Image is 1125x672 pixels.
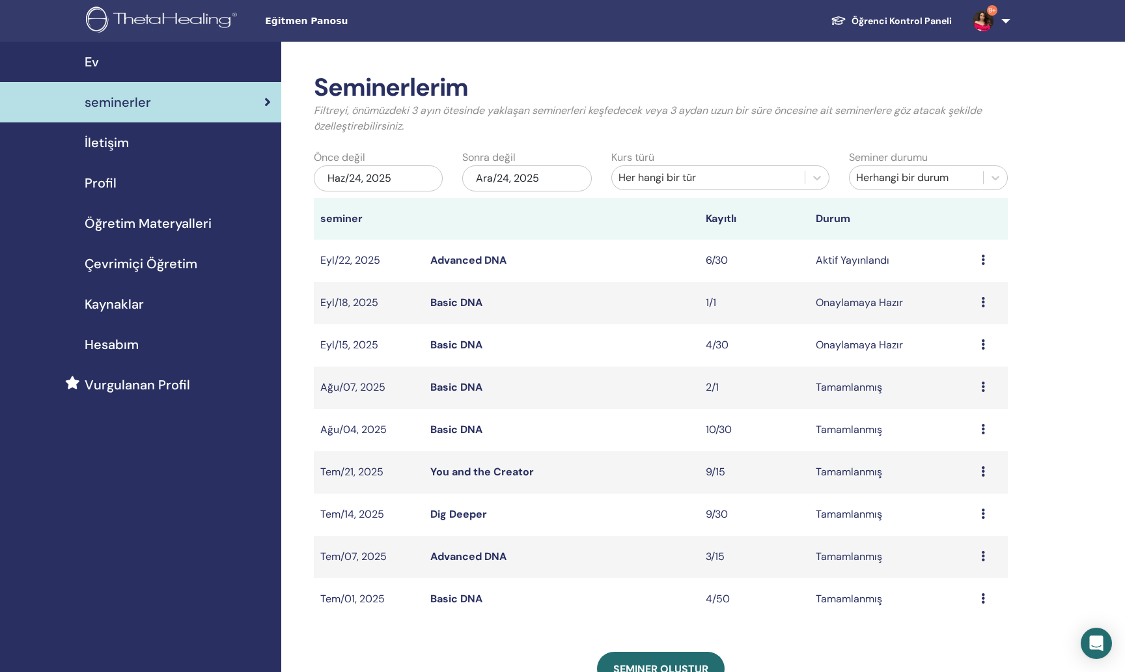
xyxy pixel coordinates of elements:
td: 4/50 [699,578,809,621]
td: Onaylamaya Hazır [809,282,975,324]
div: Open Intercom Messenger [1081,628,1112,659]
td: Tamamlanmış [809,494,975,536]
span: Vurgulanan Profil [85,375,190,395]
span: seminerler [85,92,151,112]
label: Seminer durumu [849,150,928,165]
div: Herhangi bir durum [856,170,977,186]
td: Eyl/22, 2025 [314,240,424,282]
td: 9/30 [699,494,809,536]
a: Basic DNA [430,380,482,394]
span: İletişim [85,133,129,152]
td: 10/30 [699,409,809,451]
a: Basic DNA [430,423,482,436]
td: Tem/21, 2025 [314,451,424,494]
td: Ağu/04, 2025 [314,409,424,451]
span: 9+ [987,5,997,16]
img: default.jpg [973,10,993,31]
td: 2/1 [699,367,809,409]
label: Kurs türü [611,150,654,165]
td: Eyl/18, 2025 [314,282,424,324]
div: Ara/24, 2025 [462,165,591,191]
td: Tem/01, 2025 [314,578,424,621]
th: Kayıtlı [699,198,809,240]
td: Tem/07, 2025 [314,536,424,578]
td: Onaylamaya Hazır [809,324,975,367]
a: Basic DNA [430,592,482,606]
div: Her hangi bir tür [618,170,798,186]
td: Tamamlanmış [809,367,975,409]
span: Öğretim Materyalleri [85,214,212,233]
img: graduation-cap-white.svg [831,15,846,26]
div: Haz/24, 2025 [314,165,443,191]
a: You and the Creator [430,465,534,479]
span: Çevrimiçi Öğretim [85,254,197,273]
td: Tamamlanmış [809,536,975,578]
td: Tamamlanmış [809,409,975,451]
span: Hesabım [85,335,139,354]
td: Tamamlanmış [809,578,975,621]
label: Sonra değil [462,150,516,165]
td: 9/15 [699,451,809,494]
th: seminer [314,198,424,240]
a: Dig Deeper [430,507,487,521]
a: Basic DNA [430,296,482,309]
td: Ağu/07, 2025 [314,367,424,409]
img: logo.png [86,7,242,36]
a: Advanced DNA [430,550,507,563]
td: 4/30 [699,324,809,367]
span: Profil [85,173,117,193]
p: Filtreyi, önümüzdeki 3 ayın ötesinde yaklaşan seminerleri keşfedecek veya 3 aydan uzun bir süre ö... [314,103,1008,134]
td: Tem/14, 2025 [314,494,424,536]
td: Tamamlanmış [809,451,975,494]
label: Önce değil [314,150,365,165]
span: Ev [85,52,99,72]
td: 1/1 [699,282,809,324]
a: Advanced DNA [430,253,507,267]
td: 3/15 [699,536,809,578]
span: Eğitmen Panosu [265,14,460,28]
td: Eyl/15, 2025 [314,324,424,367]
th: Durum [809,198,975,240]
td: 6/30 [699,240,809,282]
a: Öğrenci Kontrol Paneli [820,9,962,33]
h2: Seminerlerim [314,73,1008,103]
span: Kaynaklar [85,294,144,314]
a: Basic DNA [430,338,482,352]
td: Aktif Yayınlandı [809,240,975,282]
